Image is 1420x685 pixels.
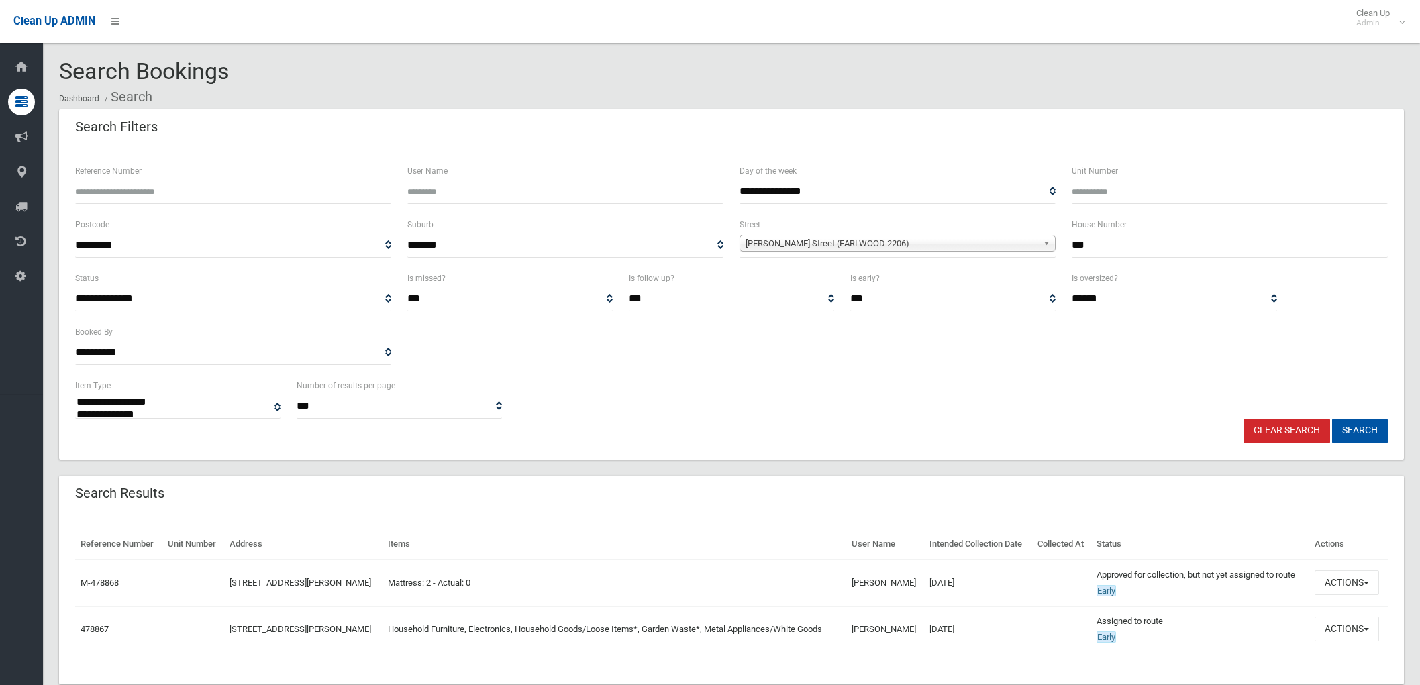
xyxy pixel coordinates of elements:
[846,560,925,607] td: [PERSON_NAME]
[59,94,99,103] a: Dashboard
[383,560,846,607] td: Mattress: 2 - Actual: 0
[1097,631,1116,643] span: Early
[1072,217,1127,232] label: House Number
[75,378,111,393] label: Item Type
[297,378,395,393] label: Number of results per page
[1032,529,1092,560] th: Collected At
[1072,271,1118,286] label: Is oversized?
[629,271,674,286] label: Is follow up?
[230,578,371,588] a: [STREET_ADDRESS][PERSON_NAME]
[740,217,760,232] label: Street
[1315,570,1379,595] button: Actions
[1091,606,1309,652] td: Assigned to route
[846,606,925,652] td: [PERSON_NAME]
[224,529,383,560] th: Address
[230,624,371,634] a: [STREET_ADDRESS][PERSON_NAME]
[383,606,846,652] td: Household Furniture, Electronics, Household Goods/Loose Items*, Garden Waste*, Metal Appliances/W...
[846,529,925,560] th: User Name
[75,164,142,178] label: Reference Number
[1091,529,1309,560] th: Status
[407,271,446,286] label: Is missed?
[1350,8,1403,28] span: Clean Up
[13,15,95,28] span: Clean Up ADMIN
[924,560,1031,607] td: [DATE]
[75,217,109,232] label: Postcode
[81,578,119,588] a: M-478868
[924,606,1031,652] td: [DATE]
[1356,18,1390,28] small: Admin
[81,624,109,634] a: 478867
[1244,419,1330,443] a: Clear Search
[162,529,224,560] th: Unit Number
[924,529,1031,560] th: Intended Collection Date
[407,164,448,178] label: User Name
[746,235,1037,252] span: [PERSON_NAME] Street (EARLWOOD 2206)
[75,325,113,339] label: Booked By
[59,58,230,85] span: Search Bookings
[101,85,152,109] li: Search
[383,529,846,560] th: Items
[1315,617,1379,641] button: Actions
[59,480,181,507] header: Search Results
[75,529,162,560] th: Reference Number
[1072,164,1118,178] label: Unit Number
[1332,419,1388,443] button: Search
[407,217,434,232] label: Suburb
[1097,585,1116,596] span: Early
[1091,560,1309,607] td: Approved for collection, but not yet assigned to route
[740,164,797,178] label: Day of the week
[59,114,174,140] header: Search Filters
[75,271,99,286] label: Status
[1309,529,1388,560] th: Actions
[850,271,880,286] label: Is early?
